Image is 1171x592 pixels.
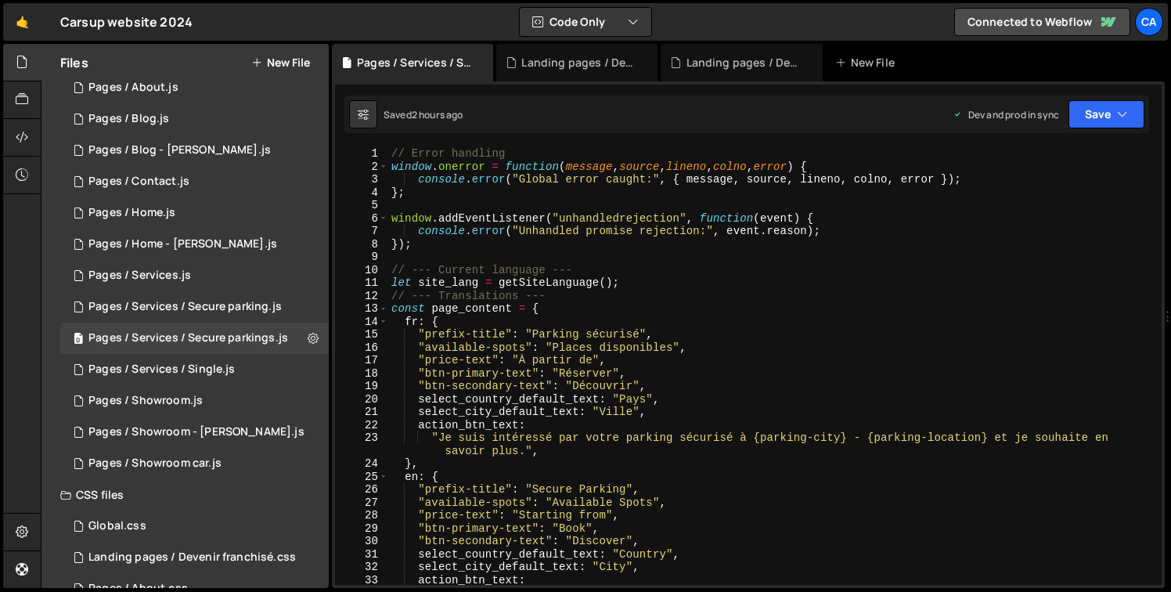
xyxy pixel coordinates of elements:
div: 1 [335,147,388,161]
div: 11488/27084.css [60,511,329,542]
div: 11488/27099.js [60,354,329,385]
div: 32 [335,561,388,574]
div: 11488/27105.js [60,166,329,197]
div: 11488/27106.js [60,197,329,229]
div: 11488/29909.js [60,229,329,260]
div: 23 [335,431,388,457]
div: 19 [335,380,388,393]
a: Connected to Webflow [954,8,1130,36]
div: 13 [335,302,388,316]
button: Save [1068,100,1144,128]
div: CSS files [41,479,329,511]
div: 22 [335,419,388,432]
div: Landing pages / Devenir franchisé.css [88,550,296,565]
div: 30 [335,535,388,548]
span: 0 [74,334,83,346]
div: 11488/35809.js [60,417,334,448]
div: Pages / Blog - [PERSON_NAME].js [88,143,271,157]
div: Pages / Showroom car.js [88,457,222,471]
button: New File [251,56,310,69]
div: 11488/29924.js [60,135,329,166]
div: 29 [335,522,388,536]
a: 🤙 [3,3,41,41]
div: 11488/27103.js [60,385,329,417]
div: 14 [335,316,388,329]
div: Pages / Contact.js [88,175,189,189]
div: 11488/27107.js [60,260,329,291]
div: Pages / Blog.js [88,112,169,126]
div: 5 [335,199,388,212]
div: Pages / About.js [88,81,178,95]
div: 6 [335,212,388,226]
div: 11488/27101.js [60,291,329,323]
div: Global.css [88,519,146,533]
div: 9 [335,251,388,264]
div: 2 [335,161,388,174]
button: Code Only [520,8,651,36]
div: 10 [335,264,388,277]
div: 28 [335,509,388,522]
div: 11488/45868.css [60,542,329,573]
div: 21 [335,406,388,419]
div: 16 [335,341,388,355]
div: 11 [335,276,388,290]
div: Pages / Services / Secure parkings.js [357,55,474,70]
div: Landing pages / Devenir franchisé.js [686,55,804,70]
div: Pages / Services.js [88,269,191,283]
h2: Files [60,54,88,71]
div: Pages / Services / Single.js [88,363,235,377]
div: Pages / Showroom.js [88,394,203,408]
div: 15 [335,328,388,341]
div: Pages / Home - [PERSON_NAME].js [88,237,277,251]
div: 20 [335,393,388,406]
div: 8 [335,238,388,251]
div: 11488/27108.js [60,448,329,479]
div: Saved [384,108,463,121]
div: 12 [335,290,388,303]
div: Landing pages / Devenir franchisé.css [521,55,639,70]
div: 4 [335,186,388,200]
div: 2 hours ago [412,108,463,121]
div: 24 [335,457,388,471]
div: 11488/27104.js [60,103,329,135]
div: 11488/27102.js [60,72,329,103]
div: Carsup website 2024 [60,13,193,31]
div: Pages / Home.js [88,206,175,220]
div: 26 [335,483,388,496]
div: 33 [335,574,388,587]
div: 17 [335,354,388,367]
div: 31 [335,548,388,561]
div: Pages / Showroom - [PERSON_NAME].js [88,425,304,439]
div: New File [835,55,901,70]
div: Pages / Services / Secure parking.js [88,300,282,314]
div: 25 [335,471,388,484]
div: 11488/27100.js [60,323,329,354]
div: 18 [335,367,388,381]
div: Dev and prod in sync [953,108,1059,121]
a: Ca [1135,8,1163,36]
div: 7 [335,225,388,238]
div: 3 [335,173,388,186]
div: 27 [335,496,388,510]
div: Pages / Services / Secure parkings.js [88,331,288,345]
